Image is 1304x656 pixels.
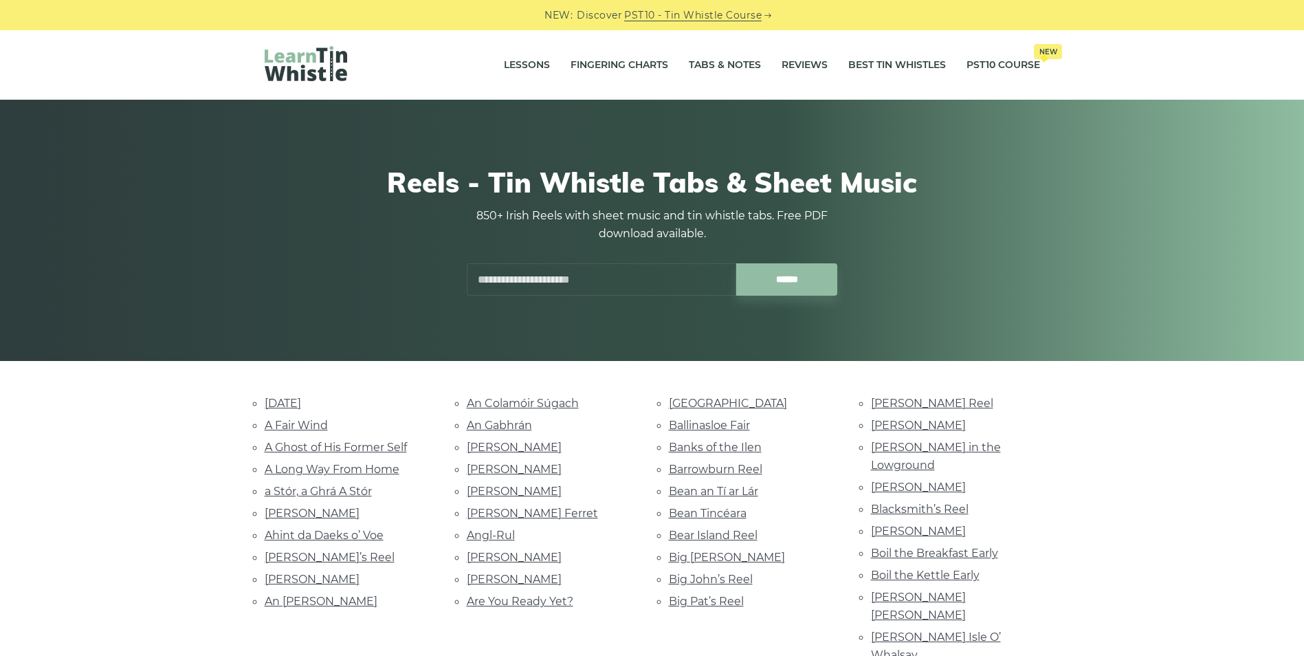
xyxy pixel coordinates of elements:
a: [PERSON_NAME] [467,551,562,564]
a: Angl-Rul [467,529,515,542]
p: 850+ Irish Reels with sheet music and tin whistle tabs. Free PDF download available. [467,207,838,243]
h1: Reels - Tin Whistle Tabs & Sheet Music [265,166,1040,199]
a: Best Tin Whistles [848,48,946,83]
a: Ballinasloe Fair [669,419,750,432]
a: A Fair Wind [265,419,328,432]
a: Reviews [782,48,828,83]
a: [PERSON_NAME] [467,485,562,498]
a: A Long Way From Home [265,463,399,476]
a: Big [PERSON_NAME] [669,551,785,564]
a: [PERSON_NAME] [265,573,360,586]
a: Tabs & Notes [689,48,761,83]
a: An Gabhrán [467,419,532,432]
a: [PERSON_NAME] [871,481,966,494]
a: Are You Ready Yet? [467,595,573,608]
a: An [PERSON_NAME] [265,595,377,608]
img: LearnTinWhistle.com [265,46,347,81]
a: [PERSON_NAME] [467,463,562,476]
a: Fingering Charts [571,48,668,83]
a: Big Pat’s Reel [669,595,744,608]
a: Banks of the Ilen [669,441,762,454]
a: [PERSON_NAME] [871,419,966,432]
a: Ahint da Daeks o’ Voe [265,529,384,542]
a: [PERSON_NAME] Ferret [467,507,598,520]
a: PST10 CourseNew [966,48,1040,83]
a: A Ghost of His Former Self [265,441,407,454]
a: [PERSON_NAME] in the Lowground [871,441,1001,472]
a: [GEOGRAPHIC_DATA] [669,397,787,410]
a: [PERSON_NAME] Reel [871,397,993,410]
a: [PERSON_NAME] [871,525,966,538]
a: Boil the Breakfast Early [871,547,998,560]
a: Bean Tincéara [669,507,747,520]
a: [PERSON_NAME] [265,507,360,520]
a: An Colamóir Súgach [467,397,579,410]
a: Bean an Tí ar Lár [669,485,758,498]
span: New [1034,44,1062,59]
a: Big John’s Reel [669,573,753,586]
a: Lessons [504,48,550,83]
a: [PERSON_NAME]’s Reel [265,551,395,564]
a: Bear Island Reel [669,529,758,542]
a: Blacksmith’s Reel [871,503,969,516]
a: Boil the Kettle Early [871,569,980,582]
a: Barrowburn Reel [669,463,762,476]
a: [PERSON_NAME] [PERSON_NAME] [871,591,966,622]
a: [PERSON_NAME] [467,441,562,454]
a: [PERSON_NAME] [467,573,562,586]
a: [DATE] [265,397,301,410]
a: a Stór, a Ghrá A Stór [265,485,372,498]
